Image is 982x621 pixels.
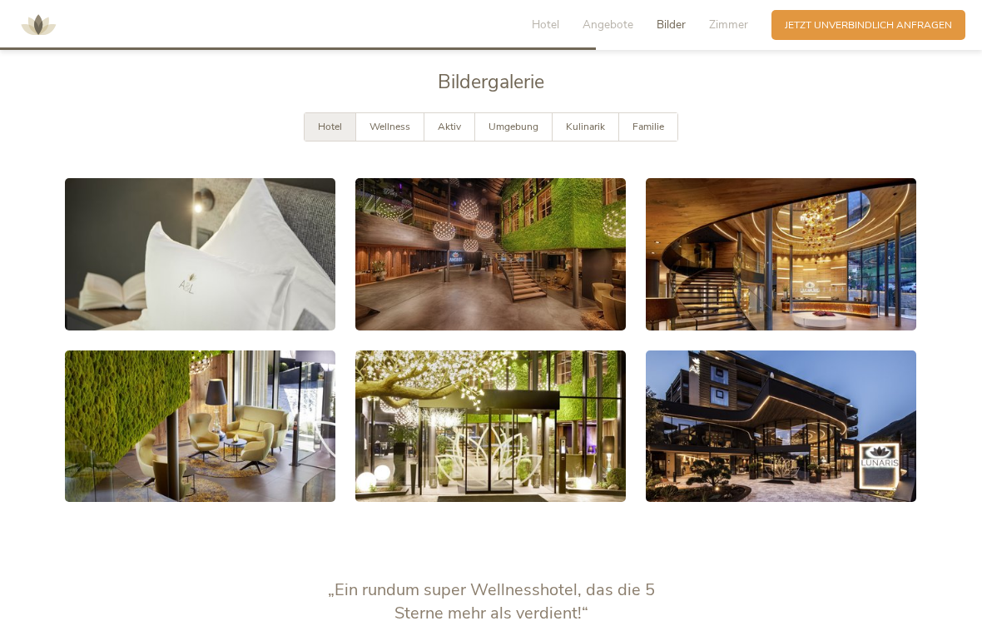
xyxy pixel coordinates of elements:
[709,17,748,32] span: Zimmer
[13,20,63,29] a: AMONTI & LUNARIS Wellnessresort
[657,17,686,32] span: Bilder
[318,120,342,133] span: Hotel
[785,18,952,32] span: Jetzt unverbindlich anfragen
[583,17,633,32] span: Angebote
[632,120,664,133] span: Familie
[438,69,544,95] span: Bildergalerie
[369,120,410,133] span: Wellness
[566,120,605,133] span: Kulinarik
[438,120,461,133] span: Aktiv
[489,120,538,133] span: Umgebung
[532,17,559,32] span: Hotel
